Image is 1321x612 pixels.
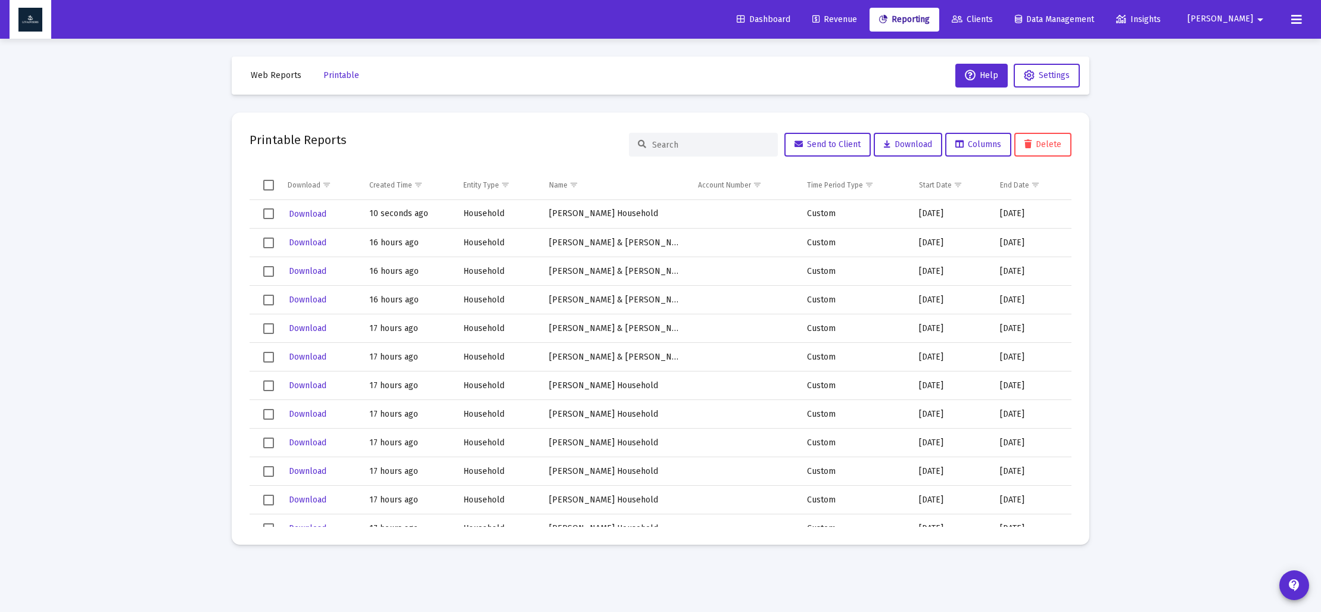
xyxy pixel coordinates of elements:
[361,429,456,457] td: 17 hours ago
[992,286,1071,314] td: [DATE]
[314,64,369,88] button: Printable
[812,14,857,24] span: Revenue
[1000,180,1029,190] div: End Date
[911,400,992,429] td: [DATE]
[289,380,326,391] span: Download
[289,409,326,419] span: Download
[1005,8,1104,32] a: Data Management
[289,466,326,476] span: Download
[541,429,690,457] td: [PERSON_NAME] Household
[911,286,992,314] td: [DATE]
[799,257,911,286] td: Custom
[288,234,328,251] button: Download
[541,257,690,286] td: [PERSON_NAME] & [PERSON_NAME] Household
[911,229,992,257] td: [DATE]
[263,466,274,477] div: Select row
[289,523,326,533] span: Download
[288,263,328,280] button: Download
[289,352,326,362] span: Download
[288,405,328,423] button: Download
[455,514,541,543] td: Household
[1031,180,1040,189] span: Show filter options for column 'End Date'
[1024,139,1061,149] span: Delete
[799,200,911,229] td: Custom
[799,429,911,457] td: Custom
[361,257,456,286] td: 16 hours ago
[690,171,799,199] td: Column Account Number
[322,180,331,189] span: Show filter options for column 'Download'
[1116,14,1161,24] span: Insights
[361,286,456,314] td: 16 hours ago
[263,380,274,391] div: Select row
[954,180,962,189] span: Show filter options for column 'Start Date'
[455,257,541,286] td: Household
[263,266,274,277] div: Select row
[263,238,274,248] div: Select row
[263,523,274,534] div: Select row
[288,463,328,480] button: Download
[992,343,1071,371] td: [DATE]
[1173,7,1282,31] button: [PERSON_NAME]
[799,229,911,257] td: Custom
[992,400,1071,429] td: [DATE]
[288,491,328,508] button: Download
[541,400,690,429] td: [PERSON_NAME] Household
[414,180,423,189] span: Show filter options for column 'Created Time'
[289,266,326,276] span: Download
[884,139,932,149] span: Download
[911,514,992,543] td: [DATE]
[992,314,1071,343] td: [DATE]
[241,64,311,88] button: Web Reports
[288,434,328,451] button: Download
[727,8,800,32] a: Dashboard
[799,514,911,543] td: Custom
[288,205,328,223] button: Download
[361,314,456,343] td: 17 hours ago
[942,8,1002,32] a: Clients
[911,429,992,457] td: [DATE]
[361,371,456,400] td: 17 hours ago
[799,314,911,343] td: Custom
[455,200,541,229] td: Household
[263,323,274,334] div: Select row
[698,180,751,190] div: Account Number
[361,400,456,429] td: 17 hours ago
[361,343,456,371] td: 17 hours ago
[992,257,1071,286] td: [DATE]
[289,438,326,448] span: Download
[911,171,992,199] td: Column Start Date
[992,200,1071,229] td: [DATE]
[784,133,871,157] button: Send to Client
[455,343,541,371] td: Household
[795,139,861,149] span: Send to Client
[361,171,456,199] td: Column Created Time
[799,400,911,429] td: Custom
[652,140,769,150] input: Search
[1253,8,1267,32] mat-icon: arrow_drop_down
[799,371,911,400] td: Custom
[870,8,939,32] a: Reporting
[263,438,274,448] div: Select row
[965,70,998,80] span: Help
[263,208,274,219] div: Select row
[455,486,541,514] td: Household
[541,457,690,486] td: [PERSON_NAME] Household
[569,180,578,189] span: Show filter options for column 'Name'
[799,286,911,314] td: Custom
[911,371,992,400] td: [DATE]
[799,457,911,486] td: Custom
[992,486,1071,514] td: [DATE]
[807,180,863,190] div: Time Period Type
[288,291,328,308] button: Download
[1014,64,1080,88] button: Settings
[455,286,541,314] td: Household
[288,320,328,337] button: Download
[919,180,952,190] div: Start Date
[455,171,541,199] td: Column Entity Type
[803,8,867,32] a: Revenue
[541,343,690,371] td: [PERSON_NAME] & [PERSON_NAME] Household
[289,238,326,248] span: Download
[737,14,790,24] span: Dashboard
[992,514,1071,543] td: [DATE]
[799,486,911,514] td: Custom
